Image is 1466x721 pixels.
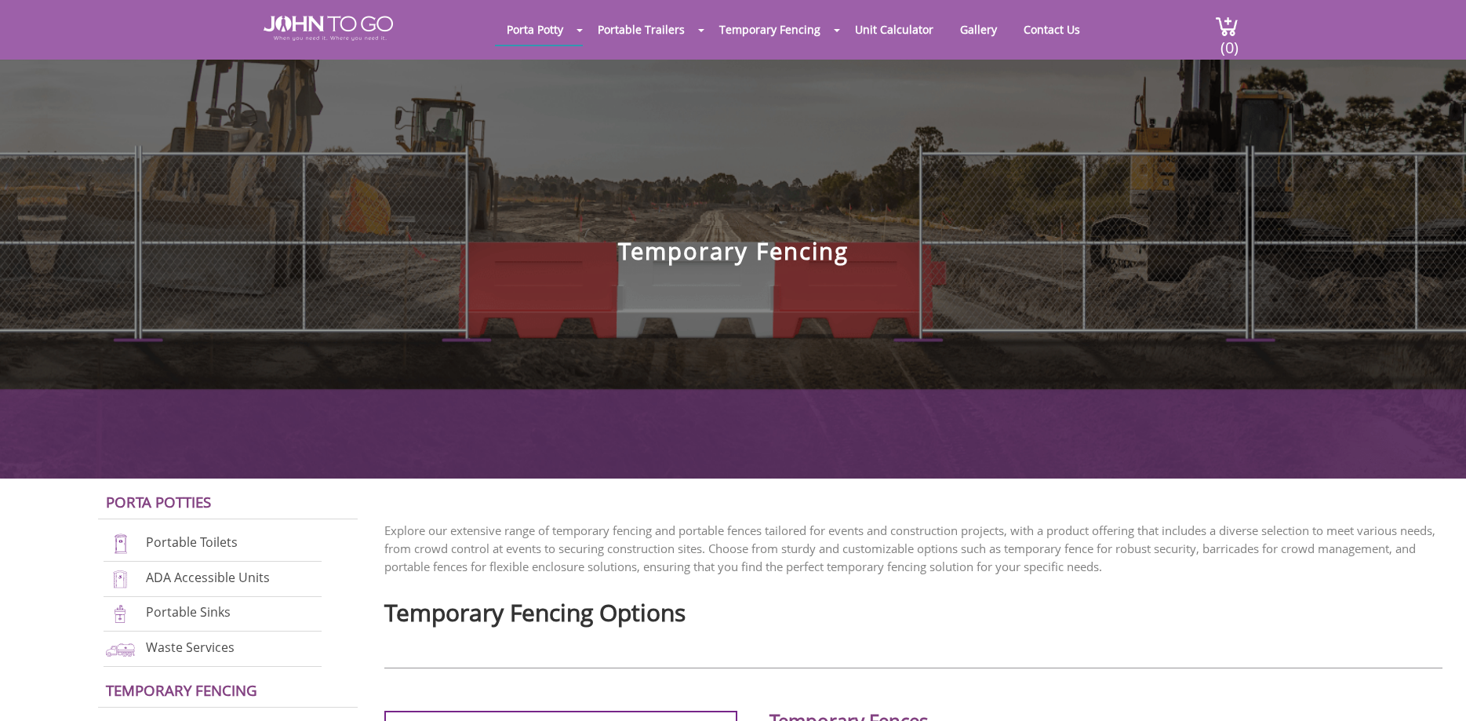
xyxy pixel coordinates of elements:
[586,14,697,45] a: Portable Trailers
[104,639,137,660] img: waste-services-new.png
[146,639,235,656] a: Waste Services
[146,569,270,586] a: ADA Accessible Units
[1012,14,1092,45] a: Contact Us
[1215,16,1239,37] img: cart a
[948,14,1009,45] a: Gallery
[1403,658,1466,721] button: Live Chat
[264,16,393,41] img: JOHN to go
[384,522,1442,576] p: Explore our extensive range of temporary fencing and portable fences tailored for events and cons...
[495,14,575,45] a: Porta Potty
[104,533,137,555] img: portable-toilets-new.png
[146,533,238,551] a: Portable Toilets
[708,14,832,45] a: Temporary Fencing
[843,14,945,45] a: Unit Calculator
[146,603,231,621] a: Portable Sinks
[104,569,137,590] img: ADA-units-new.png
[104,603,137,625] img: portable-sinks-new.png
[384,592,1442,625] h2: Temporary Fencing Options
[106,492,211,512] a: Porta Potties
[1220,24,1239,58] span: (0)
